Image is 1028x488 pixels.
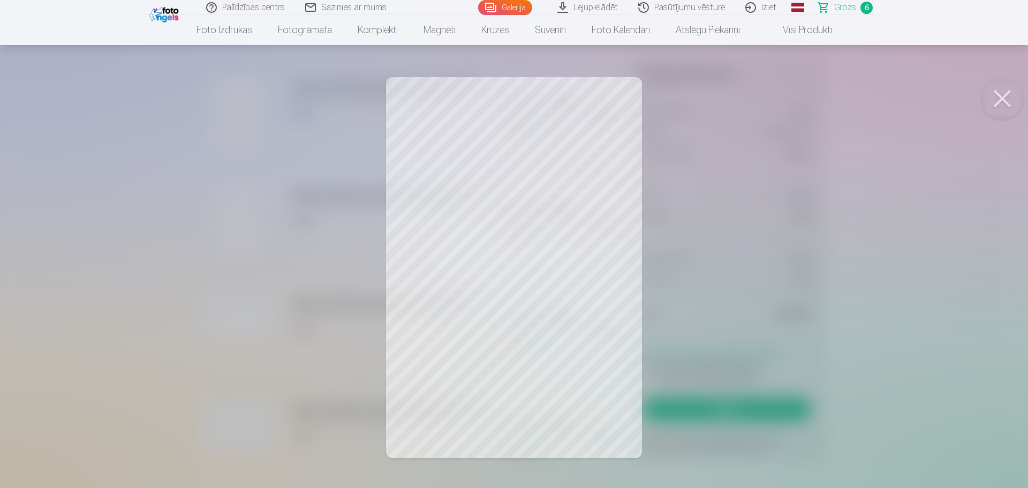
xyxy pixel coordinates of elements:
[265,15,345,45] a: Fotogrāmata
[149,4,182,22] img: /fa1
[184,15,265,45] a: Foto izdrukas
[860,2,873,14] span: 6
[411,15,468,45] a: Magnēti
[834,1,856,14] span: Grozs
[522,15,579,45] a: Suvenīri
[579,15,663,45] a: Foto kalendāri
[753,15,845,45] a: Visi produkti
[468,15,522,45] a: Krūzes
[663,15,753,45] a: Atslēgu piekariņi
[345,15,411,45] a: Komplekti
